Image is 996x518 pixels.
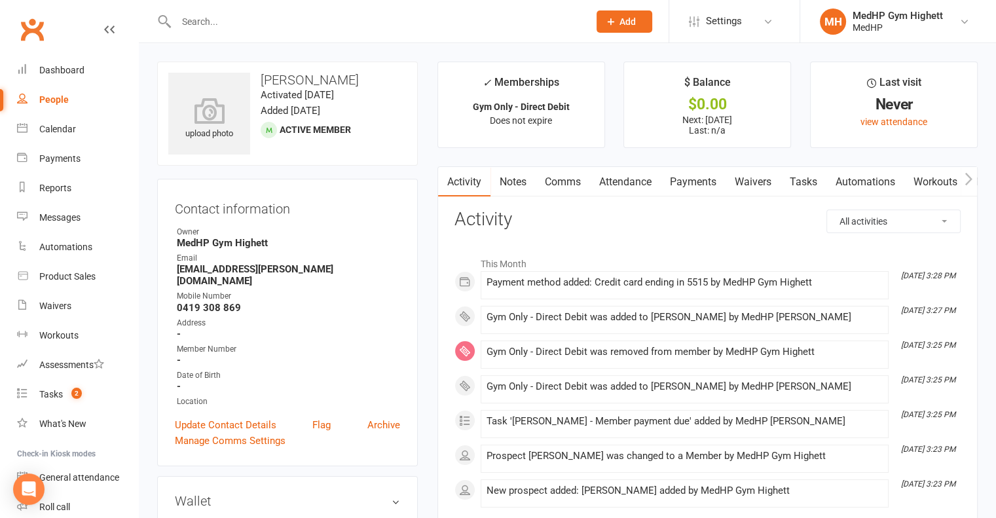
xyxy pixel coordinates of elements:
strong: - [177,380,400,392]
div: What's New [39,418,86,429]
i: [DATE] 3:25 PM [901,375,955,384]
a: Messages [17,203,138,232]
div: $0.00 [636,98,779,111]
a: Comms [536,167,590,197]
a: Tasks 2 [17,380,138,409]
a: Manage Comms Settings [175,433,286,449]
strong: [EMAIL_ADDRESS][PERSON_NAME][DOMAIN_NAME] [177,263,400,287]
a: Archive [367,417,400,433]
input: Search... [172,12,580,31]
time: Added [DATE] [261,105,320,117]
div: Gym Only - Direct Debit was removed from member by MedHP Gym Highett [487,346,883,358]
a: People [17,85,138,115]
div: Last visit [867,74,921,98]
i: [DATE] 3:28 PM [901,271,955,280]
div: Gym Only - Direct Debit was added to [PERSON_NAME] by MedHP [PERSON_NAME] [487,312,883,323]
div: Payment method added: Credit card ending in 5515 by MedHP Gym Highett [487,277,883,288]
div: Address [177,317,400,329]
h3: Contact information [175,196,400,216]
div: Task '[PERSON_NAME] - Member payment due' added by MedHP [PERSON_NAME] [487,416,883,427]
button: Add [597,10,652,33]
div: Reports [39,183,71,193]
strong: MedHP Gym Highett [177,237,400,249]
div: Gym Only - Direct Debit was added to [PERSON_NAME] by MedHP [PERSON_NAME] [487,381,883,392]
a: Payments [17,144,138,174]
a: Calendar [17,115,138,144]
div: New prospect added: [PERSON_NAME] added by MedHP Gym Highett [487,485,883,496]
div: $ Balance [684,74,731,98]
h3: Wallet [175,494,400,508]
div: MedHP [853,22,943,33]
h3: Activity [454,210,961,230]
div: Waivers [39,301,71,311]
div: MH [820,9,846,35]
a: Flag [312,417,331,433]
a: Attendance [590,167,661,197]
a: Tasks [781,167,826,197]
i: [DATE] 3:27 PM [901,306,955,315]
div: upload photo [168,98,250,141]
a: Assessments [17,350,138,380]
a: General attendance kiosk mode [17,463,138,492]
a: Clubworx [16,13,48,46]
strong: 0419 308 869 [177,302,400,314]
strong: - [177,328,400,340]
div: Automations [39,242,92,252]
div: Product Sales [39,271,96,282]
div: Location [177,396,400,408]
div: MedHP Gym Highett [853,10,943,22]
div: Member Number [177,343,400,356]
a: Dashboard [17,56,138,85]
a: Workouts [904,167,967,197]
div: Date of Birth [177,369,400,382]
div: General attendance [39,472,119,483]
time: Activated [DATE] [261,89,334,101]
a: Waivers [17,291,138,321]
div: Never [822,98,965,111]
div: Roll call [39,502,70,512]
p: Next: [DATE] Last: n/a [636,115,779,136]
a: Update Contact Details [175,417,276,433]
strong: - [177,354,400,366]
span: Does not expire [490,115,552,126]
div: Dashboard [39,65,84,75]
div: Payments [39,153,81,164]
i: [DATE] 3:23 PM [901,445,955,454]
a: What's New [17,409,138,439]
a: Reports [17,174,138,203]
span: Settings [706,7,742,36]
a: Workouts [17,321,138,350]
a: Payments [661,167,726,197]
div: Owner [177,226,400,238]
div: Memberships [483,74,559,98]
h3: [PERSON_NAME] [168,73,407,87]
div: Assessments [39,360,104,370]
a: Automations [826,167,904,197]
strong: Gym Only - Direct Debit [473,102,570,112]
a: Notes [490,167,536,197]
div: Messages [39,212,81,223]
a: Automations [17,232,138,262]
div: People [39,94,69,105]
div: Prospect [PERSON_NAME] was changed to a Member by MedHP Gym Highett [487,451,883,462]
div: Workouts [39,330,79,341]
div: Calendar [39,124,76,134]
a: Product Sales [17,262,138,291]
span: Active member [280,124,351,135]
a: Activity [438,167,490,197]
a: Waivers [726,167,781,197]
span: Add [619,16,636,27]
div: Email [177,252,400,265]
li: This Month [454,250,961,271]
i: [DATE] 3:25 PM [901,410,955,419]
span: 2 [71,388,82,399]
div: Tasks [39,389,63,399]
i: [DATE] 3:23 PM [901,479,955,489]
i: ✓ [483,77,491,89]
i: [DATE] 3:25 PM [901,341,955,350]
div: Open Intercom Messenger [13,473,45,505]
div: Mobile Number [177,290,400,303]
a: view attendance [860,117,927,127]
